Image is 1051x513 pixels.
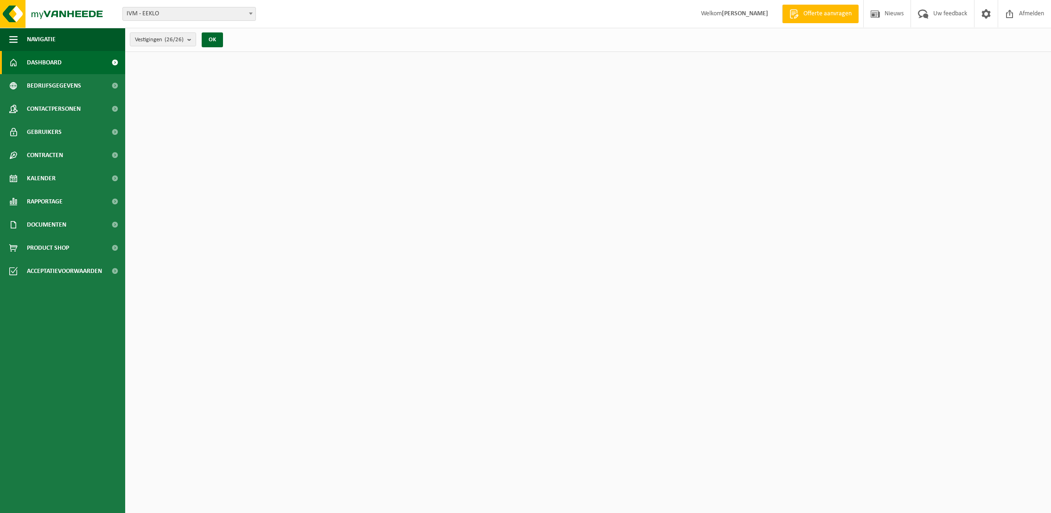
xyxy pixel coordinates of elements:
count: (26/26) [165,37,184,43]
span: IVM - EEKLO [122,7,256,21]
span: Vestigingen [135,33,184,47]
a: Offerte aanvragen [782,5,859,23]
button: OK [202,32,223,47]
strong: [PERSON_NAME] [722,10,768,17]
button: Vestigingen(26/26) [130,32,196,46]
span: Offerte aanvragen [801,9,854,19]
span: Documenten [27,213,66,236]
span: Kalender [27,167,56,190]
span: Dashboard [27,51,62,74]
span: Bedrijfsgegevens [27,74,81,97]
span: Navigatie [27,28,56,51]
span: Contracten [27,144,63,167]
span: Acceptatievoorwaarden [27,260,102,283]
span: Product Shop [27,236,69,260]
span: Rapportage [27,190,63,213]
span: IVM - EEKLO [123,7,255,20]
span: Gebruikers [27,120,62,144]
span: Contactpersonen [27,97,81,120]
